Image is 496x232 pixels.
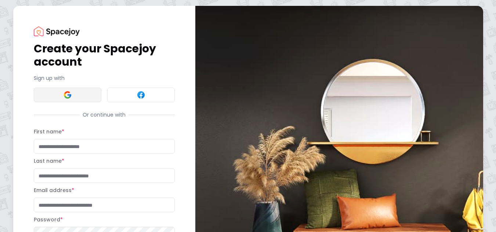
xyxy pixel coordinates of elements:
img: Google signin [63,91,72,99]
p: Sign up with [34,74,175,82]
label: First name [34,128,64,135]
label: Last name [34,157,64,165]
label: Email address [34,187,74,194]
img: Spacejoy Logo [34,26,80,36]
h1: Create your Spacejoy account [34,42,175,69]
img: Facebook signin [137,91,145,99]
span: Or continue with [80,111,128,118]
label: Password [34,216,63,223]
